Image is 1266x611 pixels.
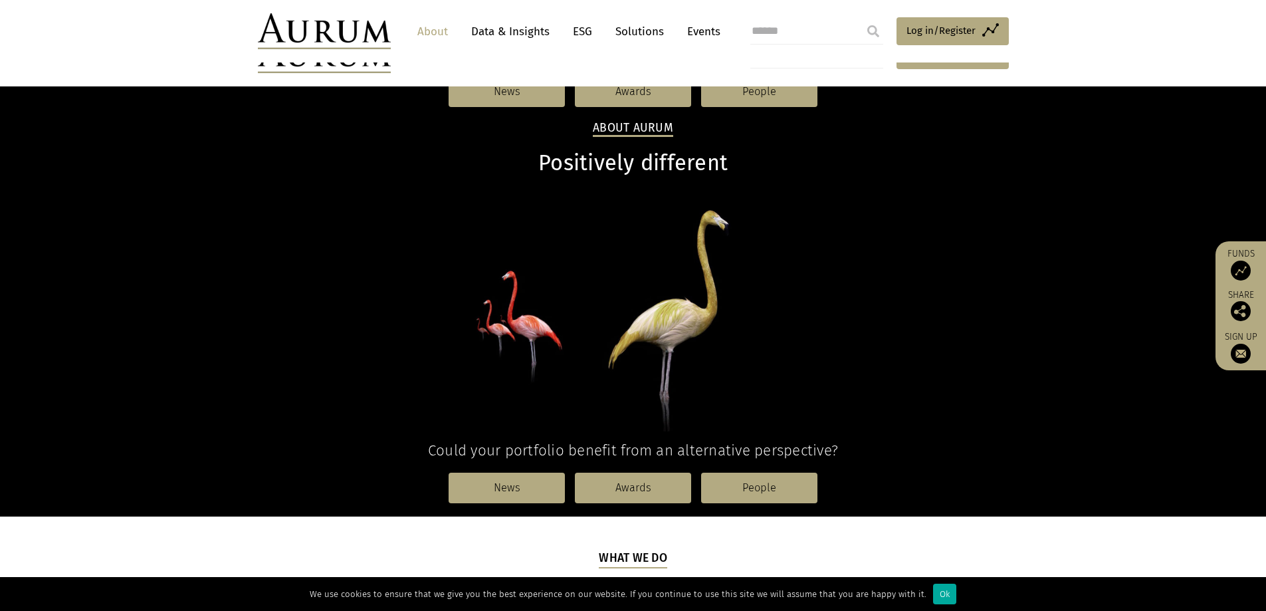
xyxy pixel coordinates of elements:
a: News [449,76,565,107]
div: Share [1222,291,1259,321]
img: Share this post [1231,301,1251,321]
div: Ok [933,584,956,604]
a: Data & Insights [465,19,556,44]
a: Awards [575,76,691,107]
a: Events [681,19,720,44]
a: About [411,19,455,44]
a: Awards [575,473,691,503]
h2: About Aurum [593,121,673,137]
a: Sign up [1222,331,1259,364]
h1: Positively different [258,150,1009,176]
span: Log in/Register [906,23,976,39]
img: Sign up to our newsletter [1231,344,1251,364]
a: People [701,76,817,107]
img: Aurum [258,13,391,49]
h5: What we do [599,550,667,568]
a: People [701,473,817,503]
input: Submit [860,18,887,45]
h4: Could your portfolio benefit from an alternative perspective? [258,441,1009,459]
a: News [449,473,565,503]
a: Funds [1222,248,1259,281]
a: Solutions [609,19,671,44]
a: Log in/Register [897,17,1009,45]
a: ESG [566,19,599,44]
img: Access Funds [1231,261,1251,281]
